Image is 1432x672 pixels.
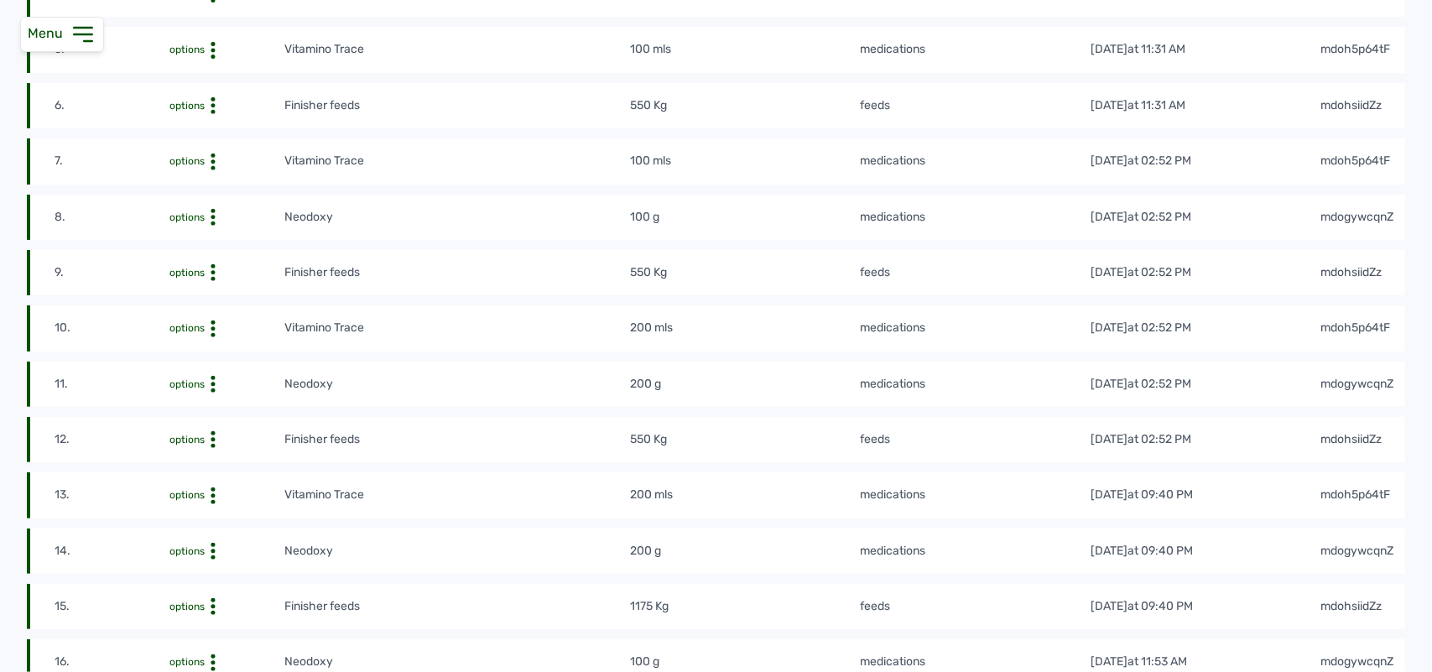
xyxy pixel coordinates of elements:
td: medications [860,40,1091,59]
td: 10. [54,319,169,337]
div: [DATE] [1091,209,1191,226]
td: 200 g [629,542,860,560]
td: 100 mls [629,40,860,59]
td: medications [860,653,1091,671]
td: 8. [54,208,169,227]
span: Menu [28,25,70,41]
span: at 09:40 PM [1127,487,1193,502]
span: options [169,489,205,501]
td: 12. [54,430,169,449]
td: 200 mls [629,486,860,504]
span: options [169,267,205,279]
td: 100 g [629,653,860,671]
span: options [169,434,205,445]
td: Neodoxy [284,208,630,227]
td: 200 mls [629,319,860,337]
td: feeds [860,597,1091,616]
td: 11. [54,375,169,393]
td: 15. [54,597,169,616]
span: at 02:52 PM [1127,210,1191,224]
span: options [169,44,205,55]
span: at 09:40 PM [1127,599,1193,613]
td: 550 Kg [629,263,860,282]
span: at 11:53 AM [1127,654,1187,669]
span: at 02:52 PM [1127,320,1191,335]
td: 7. [54,152,169,170]
td: Neodoxy [284,375,630,393]
td: Neodoxy [284,542,630,560]
span: options [169,545,205,557]
div: [DATE] [1091,598,1193,615]
td: medications [860,208,1091,227]
span: options [169,100,205,112]
td: medications [860,375,1091,393]
td: 13. [54,486,169,504]
td: Vitamino Trace [284,40,630,59]
td: 16. [54,653,169,671]
td: medications [860,486,1091,504]
div: [DATE] [1091,487,1193,503]
span: options [169,378,205,390]
td: 9. [54,263,169,282]
td: 5. [54,40,169,59]
td: Vitamino Trace [284,152,630,170]
span: options [169,211,205,223]
span: at 09:40 PM [1127,544,1193,558]
span: at 02:52 PM [1127,432,1191,446]
td: Finisher feeds [284,263,630,282]
span: options [169,656,205,668]
span: at 02:52 PM [1127,377,1191,391]
td: 100 g [629,208,860,227]
span: options [169,601,205,612]
div: [DATE] [1091,97,1185,114]
div: [DATE] [1091,654,1187,670]
td: medications [860,542,1091,560]
td: feeds [860,96,1091,115]
div: [DATE] [1091,320,1191,336]
td: Neodoxy [284,653,630,671]
span: at 11:31 AM [1127,42,1185,56]
td: Finisher feeds [284,597,630,616]
td: 14. [54,542,169,560]
td: 550 Kg [629,430,860,449]
td: 100 mls [629,152,860,170]
td: 550 Kg [629,96,860,115]
td: Vitamino Trace [284,319,630,337]
span: at 02:52 PM [1127,154,1191,168]
td: 6. [54,96,169,115]
td: 200 g [629,375,860,393]
div: [DATE] [1091,264,1191,281]
div: [DATE] [1091,431,1191,448]
td: feeds [860,263,1091,282]
span: options [169,155,205,167]
div: [DATE] [1091,153,1191,169]
td: medications [860,319,1091,337]
td: Finisher feeds [284,430,630,449]
div: [DATE] [1091,543,1193,560]
td: Vitamino Trace [284,486,630,504]
div: [DATE] [1091,41,1185,58]
span: at 02:52 PM [1127,265,1191,279]
td: Finisher feeds [284,96,630,115]
span: at 11:31 AM [1127,98,1185,112]
td: 1175 Kg [629,597,860,616]
span: options [169,322,205,334]
div: [DATE] [1091,376,1191,393]
td: feeds [860,430,1091,449]
td: medications [860,152,1091,170]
